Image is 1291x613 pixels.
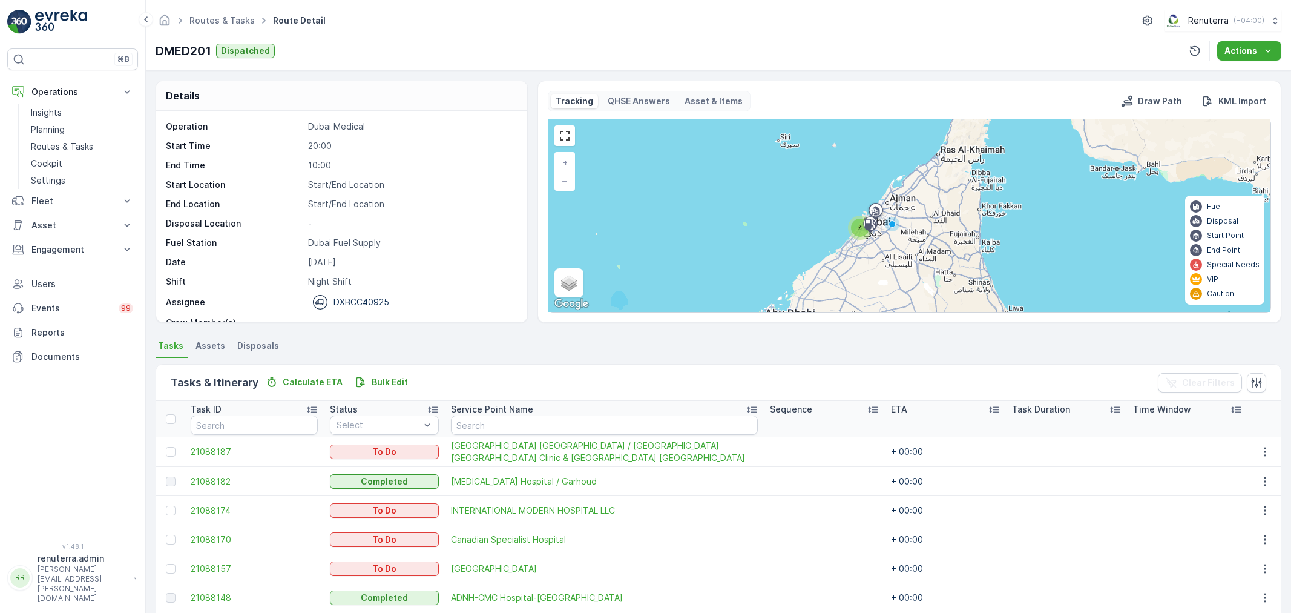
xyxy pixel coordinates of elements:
[848,216,872,240] div: 7
[7,237,138,262] button: Engagement
[885,525,1006,554] td: + 00:00
[451,475,758,488] a: HMS Hospital / Garhoud
[1207,202,1222,211] p: Fuel
[1158,373,1242,393] button: Clear Filters
[858,223,862,232] span: 7
[308,217,514,230] p: -
[166,237,303,249] p: Fuel Station
[31,351,133,363] p: Documents
[216,44,275,58] button: Dispatched
[1012,403,1070,416] p: Task Duration
[171,374,258,391] p: Tasks & Itinerary
[166,447,176,457] div: Toggle Row Selected
[1116,94,1187,108] button: Draw Path
[7,272,138,296] a: Users
[166,593,176,603] div: Toggle Row Selected
[551,296,591,312] a: Open this area in Google Maps (opens a new window)
[1207,274,1218,284] p: VIP
[1165,10,1281,31] button: Renuterra(+04:00)
[1165,14,1183,27] img: Screenshot_2024-07-26_at_13.33.01.png
[191,403,222,416] p: Task ID
[38,565,128,603] p: [PERSON_NAME][EMAIL_ADDRESS][PERSON_NAME][DOMAIN_NAME]
[372,534,396,546] p: To Do
[361,592,408,604] p: Completed
[451,534,758,546] span: Canadian Specialist Hospital
[308,179,514,191] p: Start/End Location
[26,155,138,172] a: Cockpit
[166,506,176,515] div: Toggle Row Selected
[885,467,1006,496] td: + 00:00
[308,140,514,152] p: 20:00
[451,563,758,575] a: Al Zahra Hospital
[31,326,133,339] p: Reports
[330,532,439,547] button: To Do
[26,104,138,121] a: Insights
[166,88,200,103] p: Details
[7,10,31,34] img: logo
[451,440,758,464] a: Dubai London / Dubai London Clinic & Speciality Hospital Jumeirah Al Safa
[191,563,318,575] span: 21088157
[308,159,514,171] p: 10:00
[308,198,514,210] p: Start/End Location
[166,159,303,171] p: End Time
[31,195,114,207] p: Fleet
[166,121,303,133] p: Operation
[451,416,758,435] input: Search
[451,505,758,517] a: INTERNATIONAL MODERN HOSPITAL LLC
[121,303,131,313] p: 99
[1182,377,1235,389] p: Clear Filters
[562,157,568,167] span: +
[548,119,1270,312] div: 0
[189,15,255,25] a: Routes & Tasks
[451,592,758,604] span: ADNH-CMC Hospital-[GEOGRAPHIC_DATA]
[372,446,396,458] p: To Do
[7,552,138,603] button: RRrenuterra.admin[PERSON_NAME][EMAIL_ADDRESS][PERSON_NAME][DOMAIN_NAME]
[166,317,303,329] p: Crew Member(s)
[556,153,574,171] a: Zoom In
[330,445,439,459] button: To Do
[556,171,574,190] a: Zoom Out
[372,563,396,575] p: To Do
[308,276,514,288] p: Night Shift
[31,141,93,153] p: Routes & Tasks
[31,219,114,231] p: Asset
[308,317,514,329] p: -
[191,475,318,488] a: 21088182
[166,140,303,152] p: Start Time
[330,591,439,605] button: Completed
[308,237,514,249] p: Dubai Fuel Supply
[372,505,396,517] p: To Do
[7,213,138,237] button: Asset
[1133,403,1191,416] p: Time Window
[451,475,758,488] span: [MEDICAL_DATA] Hospital / Garhoud
[191,416,318,435] input: Search
[556,95,593,107] p: Tracking
[330,403,358,416] p: Status
[166,276,303,288] p: Shift
[166,256,303,268] p: Date
[191,534,318,546] a: 21088170
[885,554,1006,583] td: + 00:00
[1234,16,1264,25] p: ( +04:00 )
[191,446,318,458] a: 21088187
[7,80,138,104] button: Operations
[158,18,171,28] a: Homepage
[158,340,183,352] span: Tasks
[221,45,270,57] p: Dispatched
[38,552,128,565] p: renuterra.admin
[31,124,65,136] p: Planning
[330,474,439,489] button: Completed
[608,95,670,107] p: QHSE Answers
[191,505,318,517] a: 21088174
[372,376,408,388] p: Bulk Edit
[117,55,130,64] p: ⌘B
[308,121,514,133] p: Dubai Medical
[166,198,303,210] p: End Location
[685,95,743,107] p: Asset & Items
[885,583,1006,612] td: + 00:00
[1207,216,1238,226] p: Disposal
[1138,95,1182,107] p: Draw Path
